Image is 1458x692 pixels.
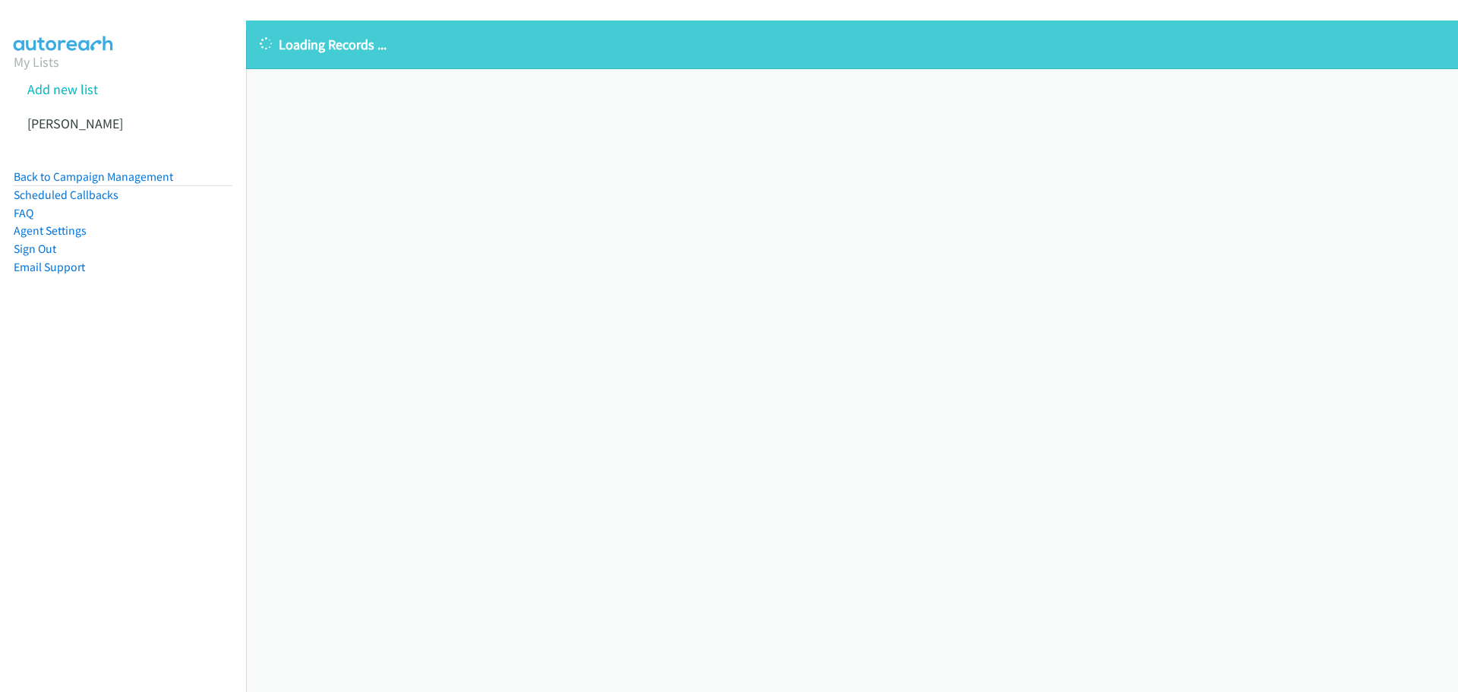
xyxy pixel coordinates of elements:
[14,260,85,274] a: Email Support
[14,242,56,256] a: Sign Out
[14,223,87,238] a: Agent Settings
[14,169,173,184] a: Back to Campaign Management
[27,81,98,98] a: Add new list
[14,206,33,220] a: FAQ
[14,53,59,71] a: My Lists
[27,115,123,132] a: [PERSON_NAME]
[260,34,1444,55] p: Loading Records ...
[14,188,118,202] a: Scheduled Callbacks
